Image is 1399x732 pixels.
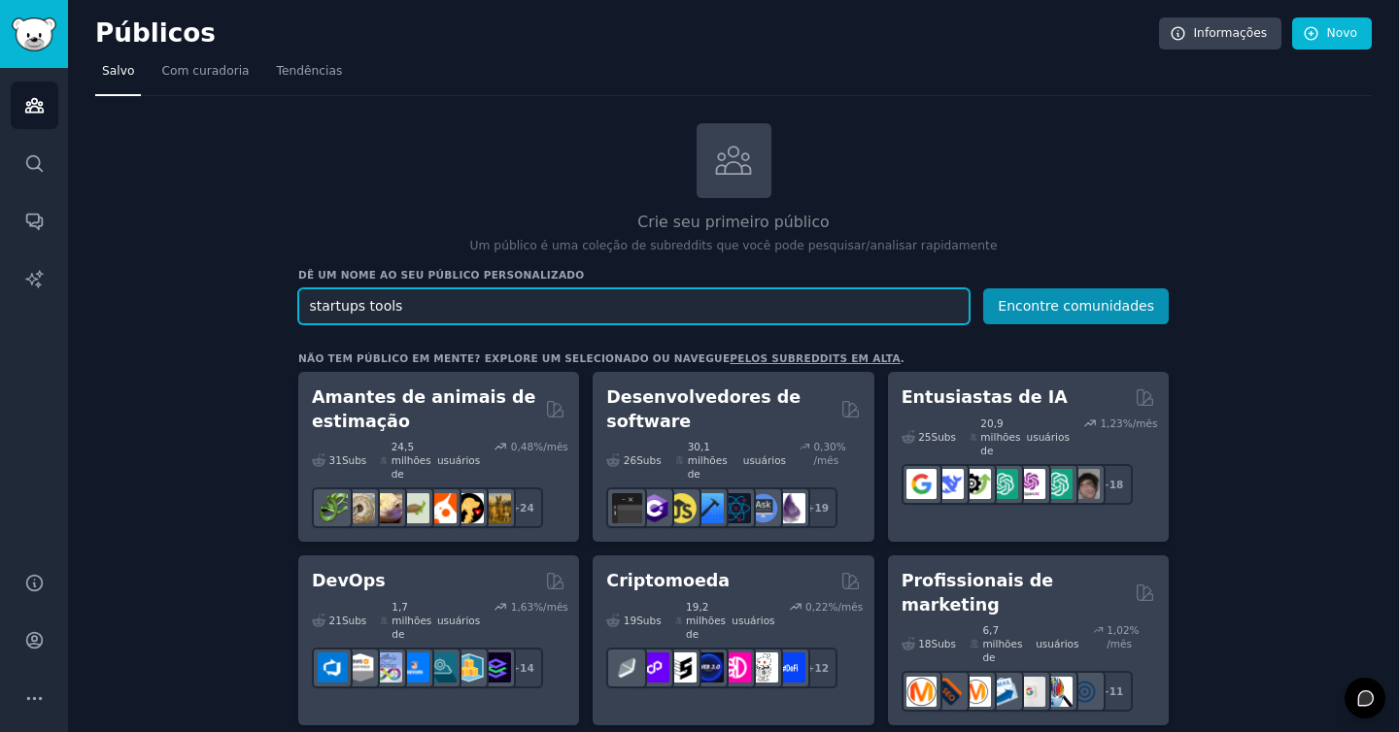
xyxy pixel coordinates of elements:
font: 25 [918,431,931,443]
font: 20,9 milhões de [980,417,1020,456]
font: %/mês [533,601,568,613]
font: usuários [1036,638,1078,649]
font: 21 [329,615,342,626]
img: participante da etnia [666,652,697,682]
font: 18 [918,638,931,649]
img: PetAdvice [454,493,484,523]
font: + [806,662,815,674]
font: 12 [814,662,829,674]
img: defiblockchain [721,652,751,682]
img: Marketing Online [1070,677,1100,707]
font: Dê um nome ao seu público personalizado [298,269,584,281]
font: Desenvolvedores de software [606,387,801,431]
font: + [806,502,815,514]
img: bola python [345,493,375,523]
img: chatgpt_promptDesign [988,469,1018,499]
img: Programação iOS [694,493,724,523]
font: Subs [636,615,661,626]
font: usuários [743,454,786,466]
font: Profissionais de marketing [902,571,1053,615]
font: % /mês [813,441,845,466]
a: Tendências [270,56,350,96]
img: c sustenido [639,493,669,523]
img: anúncios do Google [1015,677,1045,707]
font: usuários [732,615,774,626]
font: Subs [932,431,956,443]
font: %/mês [533,441,568,452]
font: 6,7 milhões de [982,624,1022,663]
font: 1,23 [1100,417,1122,429]
a: Com curadoria [154,56,256,96]
font: Encontre comunidades [998,298,1154,314]
img: defi_ [775,652,805,682]
img: 0xPolígono [639,652,669,682]
img: Catálogo de ferramentas de IA [961,469,991,499]
font: 26 [624,454,636,466]
img: engenharia de plataforma [427,652,457,682]
font: Entusiastas de IA [902,387,1068,407]
img: aws_cdk [454,652,484,682]
font: Subs [342,615,366,626]
font: %/mês [828,601,863,613]
img: marketing de conteúdo [906,677,937,707]
img: web3 [694,652,724,682]
input: Escolha um nome curto, como "Profissionais de Marketing Digital" ou "Cineastas" [298,288,970,324]
font: 14 [520,662,534,674]
font: 31 [329,454,342,466]
font: 19 [814,502,829,514]
font: 0,22 [805,601,828,613]
font: Salvo [102,64,134,78]
font: 24 [520,502,534,514]
img: aprenda javascript [666,493,697,523]
font: Informações [1194,26,1268,40]
font: 1,02 [1107,624,1129,636]
font: 0,48 [511,441,533,452]
a: Informações [1159,17,1282,50]
font: 24,5 milhões de [392,441,431,480]
img: bigseo [934,677,964,707]
img: Links DevOps [399,652,429,682]
img: CriptoNotícias [748,652,778,682]
img: Pergunte à Ciência da Computação [748,493,778,523]
img: software [612,493,642,523]
img: Logotipo do GummySearch [12,17,56,51]
img: Inteligência Artificial [1070,469,1100,499]
font: 19,2 milhões de [686,601,726,640]
font: Públicos [95,18,216,48]
font: Tendências [277,64,343,78]
img: OpenAIDev [1015,469,1045,499]
img: herpetologia [318,493,348,523]
img: calopsita [427,493,457,523]
img: raça de cachorro [481,493,511,523]
font: Amantes de animais de estimação [312,387,536,431]
font: Um público é uma coleção de subreddits que você pode pesquisar/analisar rapidamente [470,239,998,252]
img: prompts_do_chatgpt_ [1042,469,1073,499]
img: finanças étnicas [612,652,642,682]
a: Novo [1292,17,1372,50]
img: GoogleGeminiAI [906,469,937,499]
font: Crie seu primeiro público [637,213,829,231]
font: Subs [636,454,661,466]
img: lagartixas-leopardo [372,493,402,523]
img: Engenheiros de plataforma [481,652,511,682]
font: %/mês [1123,417,1158,429]
img: reativo [721,493,751,523]
img: azuredevops [318,652,348,682]
font: Subs [932,638,956,649]
font: usuários [1027,431,1070,443]
img: Especialistas certificados pela AWS [345,652,375,682]
font: Com curadoria [161,64,249,78]
font: 1,63 [511,601,533,613]
font: usuários [437,615,480,626]
img: Docker_DevOps [372,652,402,682]
a: Salvo [95,56,141,96]
font: DevOps [312,571,386,590]
font: 30,1 milhões de [688,441,728,480]
img: elixir [775,493,805,523]
font: pelos subreddits em alta [730,352,901,364]
font: 19 [624,615,636,626]
font: Criptomoeda [606,571,730,590]
font: usuários [437,454,480,466]
font: 0,30 [813,441,836,452]
font: Novo [1327,26,1357,40]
